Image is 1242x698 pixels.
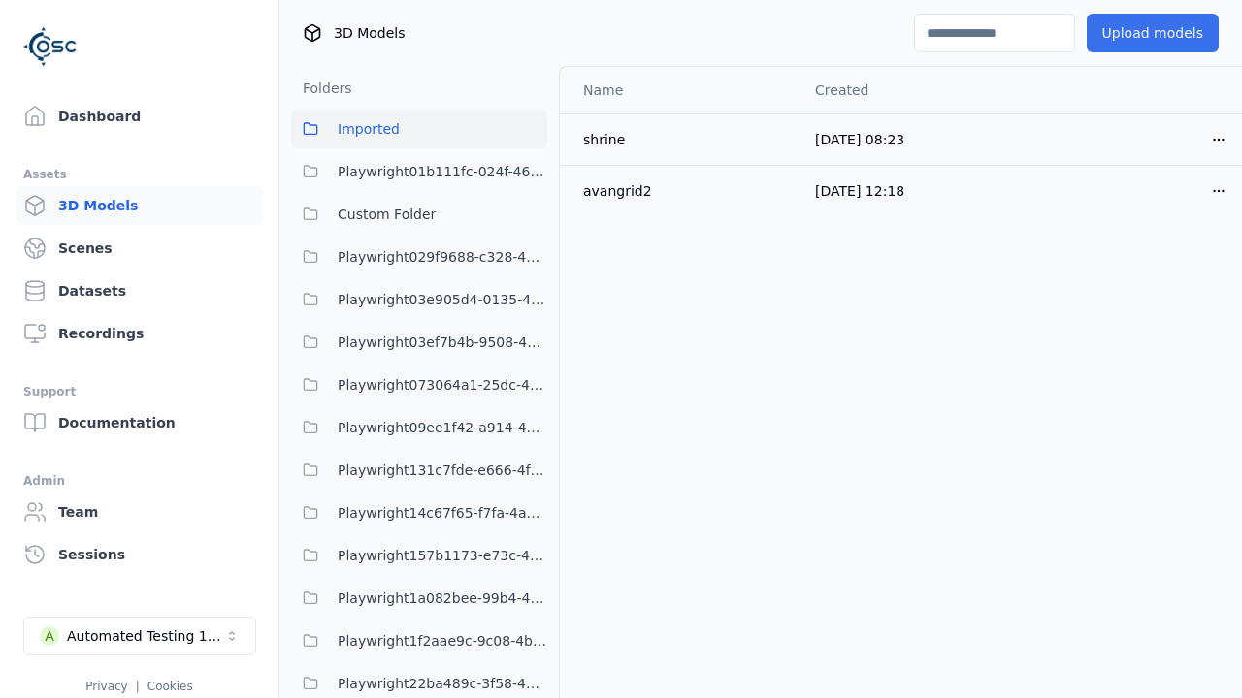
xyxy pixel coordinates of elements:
[815,132,904,147] span: [DATE] 08:23
[338,160,547,183] span: Playwright01b111fc-024f-466d-9bae-c06bfb571c6d
[291,110,547,148] button: Imported
[16,492,263,531] a: Team
[291,579,547,618] button: Playwright1a082bee-99b4-4375-8133-1395ef4c0af5
[338,117,400,141] span: Imported
[338,203,436,226] span: Custom Folder
[338,288,547,311] span: Playwright03e905d4-0135-4922-94e2-0c56aa41bf04
[800,67,1020,113] th: Created
[23,469,255,492] div: Admin
[291,323,547,362] button: Playwright03ef7b4b-9508-47f0-8afd-5e0ec78663fc
[147,680,193,693] a: Cookies
[136,680,140,693] span: |
[16,403,263,442] a: Documentation
[338,629,547,652] span: Playwright1f2aae9c-9c08-4bb6-a2d5-dc0ac64e971c
[338,544,547,567] span: Playwright157b1173-e73c-4808-a1ac-12e2e4cec217
[338,587,547,610] span: Playwright1a082bee-99b4-4375-8133-1395ef4c0af5
[583,130,784,149] div: shrine
[338,373,547,397] span: Playwright073064a1-25dc-42be-bd5d-9b023c0ea8dd
[338,331,547,354] span: Playwright03ef7b4b-9508-47f0-8afd-5e0ec78663fc
[291,621,547,660] button: Playwright1f2aae9c-9c08-4bb6-a2d5-dc0ac64e971c
[815,183,904,199] span: [DATE] 12:18
[23,163,255,186] div: Assets
[334,23,405,43] span: 3D Models
[16,535,263,574] a: Sessions
[291,451,547,490] button: Playwright131c7fde-e666-4f3e-be7e-075966dc97bc
[338,459,547,482] span: Playwright131c7fde-e666-4f3e-be7e-075966dc97bc
[16,229,263,268] a: Scenes
[16,271,263,310] a: Datasets
[583,181,784,201] div: avangrid2
[16,186,263,225] a: 3D Models
[23,380,255,403] div: Support
[23,617,256,655] button: Select a workspace
[338,501,547,524] span: Playwright14c67f65-f7fa-4a69-9dce-fa9a259dcaa1
[16,314,263,353] a: Recordings
[16,97,263,136] a: Dashboard
[40,626,59,646] div: A
[291,493,547,532] button: Playwright14c67f65-f7fa-4a69-9dce-fa9a259dcaa1
[291,152,547,191] button: Playwright01b111fc-024f-466d-9bae-c06bfb571c6d
[291,365,547,404] button: Playwright073064a1-25dc-42be-bd5d-9b023c0ea8dd
[291,408,547,447] button: Playwright09ee1f42-a914-43b3-abf1-e7ca57cf5f96
[67,626,224,646] div: Automated Testing 1 - Playwright
[291,238,547,276] button: Playwright029f9688-c328-482d-9c42-3b0c529f8514
[1087,14,1219,52] button: Upload models
[291,536,547,575] button: Playwright157b1173-e73c-4808-a1ac-12e2e4cec217
[85,680,127,693] a: Privacy
[291,79,352,98] h3: Folders
[338,245,547,269] span: Playwright029f9688-c328-482d-9c42-3b0c529f8514
[338,672,547,695] span: Playwright22ba489c-3f58-40ce-82d9-297bfd19b528
[338,416,547,439] span: Playwright09ee1f42-a914-43b3-abf1-e7ca57cf5f96
[291,195,547,234] button: Custom Folder
[560,67,800,113] th: Name
[291,280,547,319] button: Playwright03e905d4-0135-4922-94e2-0c56aa41bf04
[23,19,78,74] img: Logo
